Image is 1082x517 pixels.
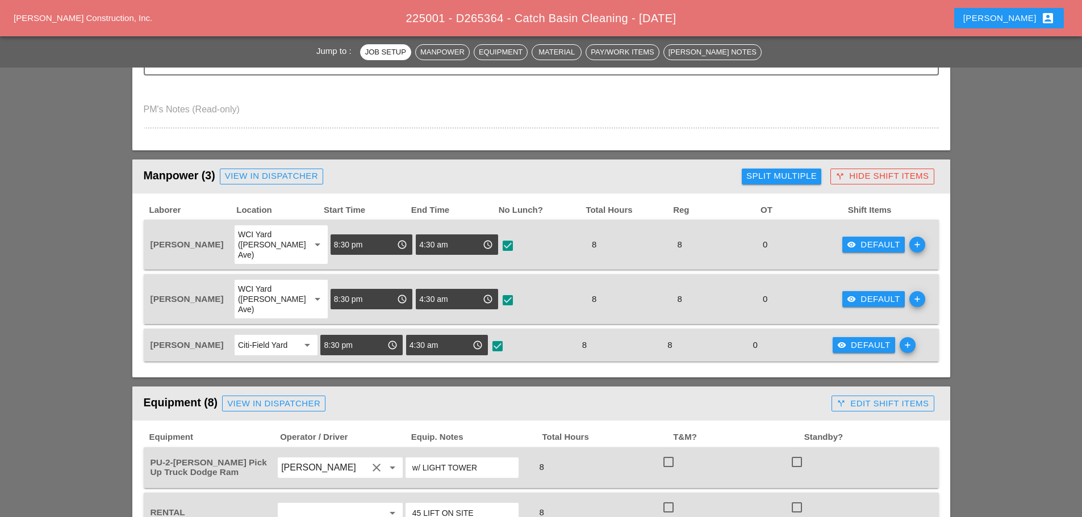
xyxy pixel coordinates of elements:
div: Material [537,47,576,58]
span: 8 [587,239,601,249]
span: 8 [587,294,601,304]
button: Edit Shift Items [832,396,934,411]
i: arrow_drop_down [311,238,324,251]
span: 0 [758,239,772,249]
div: Citi-Field Yard [238,340,287,350]
i: arrow_drop_down [386,461,399,474]
span: Jump to : [316,46,356,56]
div: Default [847,293,900,306]
i: arrow_drop_down [311,292,324,306]
span: Equipment [148,431,279,444]
i: access_time [473,340,483,350]
span: 8 [672,294,686,304]
div: Manpower [420,47,465,58]
span: Total Hours [541,431,672,444]
textarea: PM's Notes (Read-only) [144,100,939,128]
span: 8 [534,462,548,472]
span: 225001 - D265364 - Catch Basin Cleaning - [DATE] [406,12,676,24]
div: View in Dispatcher [225,170,318,183]
div: Job Setup [365,47,406,58]
div: Split Multiple [746,170,817,183]
span: RENTAL [151,507,185,517]
div: Manpower (3) [144,165,738,188]
button: Material [532,44,582,60]
button: Pay/Work Items [586,44,659,60]
a: View in Dispatcher [220,169,323,184]
button: [PERSON_NAME] Notes [663,44,762,60]
span: Reg [672,204,759,217]
span: 8 [578,340,591,350]
input: Daniel Kavanaugh [281,459,367,477]
span: 0 [749,340,762,350]
button: Equipment [474,44,528,60]
i: add [909,291,925,307]
i: call_split [837,399,846,408]
span: Total Hours [584,204,672,217]
span: Location [235,204,323,217]
i: visibility [847,295,856,304]
span: T&M? [672,431,803,444]
div: Hide Shift Items [835,170,929,183]
input: Equip. Notes [412,459,512,477]
button: Manpower [415,44,470,60]
i: access_time [397,239,407,250]
span: Start Time [323,204,410,217]
div: View in Dispatcher [227,397,320,410]
button: Default [833,337,895,353]
i: access_time [483,294,493,304]
button: Hide Shift Items [830,169,934,184]
div: [PERSON_NAME] Notes [669,47,757,58]
span: [PERSON_NAME] [151,340,224,350]
span: OT [759,204,847,217]
div: Default [847,238,900,251]
span: No Lunch? [498,204,585,217]
div: Default [837,339,891,352]
div: [PERSON_NAME] [963,11,1055,25]
span: Equip. Notes [410,431,541,444]
button: Job Setup [360,44,411,60]
span: 8 [672,239,686,249]
span: 8 [663,340,676,350]
a: View in Dispatcher [222,396,325,411]
span: 0 [758,294,772,304]
span: Operator / Driver [279,431,410,444]
span: End Time [410,204,498,217]
span: PU-2-[PERSON_NAME] Pick Up Truck Dodge Ram [151,457,267,477]
i: arrow_drop_down [300,338,314,352]
a: [PERSON_NAME] Construction, Inc. [14,13,152,23]
span: Standby? [803,431,934,444]
span: Laborer [148,204,236,217]
i: access_time [397,294,407,304]
div: WCI Yard ([PERSON_NAME] Ave) [238,284,301,314]
i: account_box [1041,11,1055,25]
i: access_time [387,340,398,350]
div: Pay/Work Items [591,47,654,58]
div: Edit Shift Items [837,397,929,410]
div: Equipment [479,47,523,58]
span: [PERSON_NAME] [151,294,224,304]
i: add [909,237,925,253]
button: Default [842,291,905,307]
i: visibility [847,240,856,249]
i: visibility [837,341,846,350]
span: [PERSON_NAME] [151,239,224,249]
div: Equipment (8) [144,392,828,415]
span: Shift Items [847,204,934,217]
button: Default [842,237,905,253]
button: Split Multiple [742,169,821,184]
span: 8 [534,507,548,517]
div: WCI Yard ([PERSON_NAME] Ave) [238,229,301,260]
i: call_split [835,172,845,181]
i: add [900,337,916,353]
button: [PERSON_NAME] [954,8,1064,28]
i: access_time [483,239,493,250]
i: clear [370,461,383,474]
